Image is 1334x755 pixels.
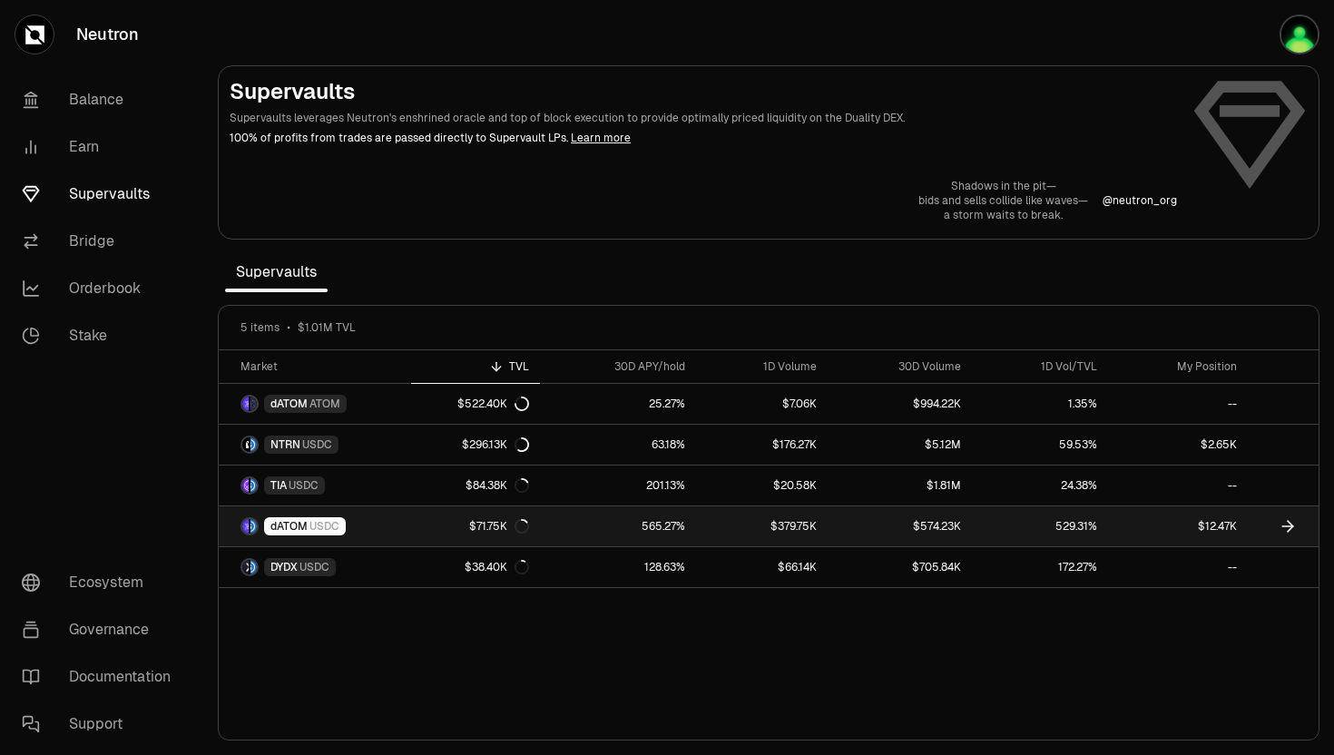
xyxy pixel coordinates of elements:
[696,425,828,465] a: $176.27K
[462,437,529,452] div: $296.13K
[918,208,1088,222] p: a storm waits to break.
[7,218,196,265] a: Bridge
[230,77,1177,106] h2: Supervaults
[1103,193,1177,208] p: @ neutron_org
[540,425,696,465] a: 63.18%
[7,76,196,123] a: Balance
[7,701,196,748] a: Support
[1108,547,1249,587] a: --
[250,437,257,452] img: USDC Logo
[411,547,541,587] a: $38.40K
[270,519,308,534] span: dATOM
[828,425,972,465] a: $5.12M
[7,265,196,312] a: Orderbook
[7,606,196,653] a: Governance
[7,653,196,701] a: Documentation
[289,478,319,493] span: USDC
[240,320,280,335] span: 5 items
[469,519,529,534] div: $71.75K
[1103,193,1177,208] a: @neutron_org
[972,547,1107,587] a: 172.27%
[1108,466,1249,505] a: --
[466,478,529,493] div: $84.38K
[1119,359,1238,374] div: My Position
[230,130,1177,146] p: 100% of profits from trades are passed directly to Supervault LPs.
[551,359,685,374] div: 30D APY/hold
[411,425,541,465] a: $296.13K
[225,254,328,290] span: Supervaults
[1108,506,1249,546] a: $12.47K
[422,359,530,374] div: TVL
[7,312,196,359] a: Stake
[457,397,529,411] div: $522.40K
[302,437,332,452] span: USDC
[1108,384,1249,424] a: --
[918,193,1088,208] p: bids and sells collide like waves—
[242,437,249,452] img: NTRN Logo
[309,519,339,534] span: USDC
[465,560,529,574] div: $38.40K
[828,466,972,505] a: $1.81M
[219,506,411,546] a: dATOM LogoUSDC LogodATOMUSDC
[696,506,828,546] a: $379.75K
[250,560,257,574] img: USDC Logo
[270,437,300,452] span: NTRN
[1108,425,1249,465] a: $2.65K
[270,560,298,574] span: DYDX
[7,559,196,606] a: Ecosystem
[219,466,411,505] a: TIA LogoUSDC LogoTIAUSDC
[411,466,541,505] a: $84.38K
[972,425,1107,465] a: 59.53%
[250,478,257,493] img: USDC Logo
[299,560,329,574] span: USDC
[219,425,411,465] a: NTRN LogoUSDC LogoNTRNUSDC
[1280,15,1319,54] img: q2
[972,384,1107,424] a: 1.35%
[411,506,541,546] a: $71.75K
[972,466,1107,505] a: 24.38%
[411,384,541,424] a: $522.40K
[219,384,411,424] a: dATOM LogoATOM LogodATOMATOM
[540,384,696,424] a: 25.27%
[918,179,1088,193] p: Shadows in the pit—
[7,171,196,218] a: Supervaults
[828,506,972,546] a: $574.23K
[972,506,1107,546] a: 529.31%
[309,397,340,411] span: ATOM
[839,359,961,374] div: 30D Volume
[696,384,828,424] a: $7.06K
[571,131,631,145] a: Learn more
[230,110,1177,126] p: Supervaults leverages Neutron's enshrined oracle and top of block execution to provide optimally ...
[242,560,249,574] img: DYDX Logo
[242,397,249,411] img: dATOM Logo
[696,547,828,587] a: $66.14K
[540,547,696,587] a: 128.63%
[696,466,828,505] a: $20.58K
[7,123,196,171] a: Earn
[250,519,257,534] img: USDC Logo
[270,397,308,411] span: dATOM
[242,519,249,534] img: dATOM Logo
[983,359,1096,374] div: 1D Vol/TVL
[828,547,972,587] a: $705.84K
[828,384,972,424] a: $994.22K
[918,179,1088,222] a: Shadows in the pit—bids and sells collide like waves—a storm waits to break.
[540,506,696,546] a: 565.27%
[298,320,356,335] span: $1.01M TVL
[270,478,287,493] span: TIA
[242,478,249,493] img: TIA Logo
[219,547,411,587] a: DYDX LogoUSDC LogoDYDXUSDC
[707,359,817,374] div: 1D Volume
[250,397,257,411] img: ATOM Logo
[240,359,400,374] div: Market
[540,466,696,505] a: 201.13%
